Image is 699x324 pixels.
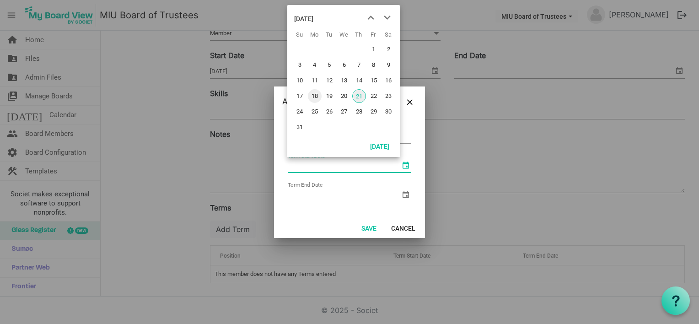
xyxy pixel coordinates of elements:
[352,74,366,87] span: Thursday, August 14, 2025
[364,140,395,152] button: Today
[294,10,313,28] div: title
[367,58,381,72] span: Friday, August 8, 2025
[367,105,381,119] span: Friday, August 29, 2025
[293,105,306,119] span: Sunday, August 24, 2025
[367,43,381,56] span: Friday, August 1, 2025
[322,28,336,42] th: Tu
[352,105,366,119] span: Thursday, August 28, 2025
[351,88,366,104] td: Thursday, August 21, 2025
[382,89,395,103] span: Saturday, August 23, 2025
[308,89,322,103] span: Monday, August 18, 2025
[293,89,306,103] span: Sunday, August 17, 2025
[337,89,351,103] span: Wednesday, August 20, 2025
[337,58,351,72] span: Wednesday, August 6, 2025
[382,74,395,87] span: Saturday, August 16, 2025
[293,58,306,72] span: Sunday, August 3, 2025
[274,86,425,238] div: Dialog edit
[379,10,395,26] button: next month
[323,74,336,87] span: Tuesday, August 12, 2025
[293,74,306,87] span: Sunday, August 10, 2025
[381,28,395,42] th: Sa
[351,28,366,42] th: Th
[362,10,379,26] button: previous month
[382,105,395,119] span: Saturday, August 30, 2025
[337,105,351,119] span: Wednesday, August 27, 2025
[366,28,381,42] th: Fr
[367,89,381,103] span: Friday, August 22, 2025
[403,95,417,108] button: Close
[323,58,336,72] span: Tuesday, August 5, 2025
[307,28,322,42] th: Mo
[323,105,336,119] span: Tuesday, August 26, 2025
[382,43,395,56] span: Saturday, August 2, 2025
[352,89,366,103] span: Thursday, August 21, 2025
[336,28,351,42] th: We
[293,120,306,134] span: Sunday, August 31, 2025
[400,160,411,171] span: select
[385,221,421,234] button: Cancel
[308,74,322,87] span: Monday, August 11, 2025
[282,95,390,108] div: Add Term
[367,74,381,87] span: Friday, August 15, 2025
[323,89,336,103] span: Tuesday, August 19, 2025
[400,189,411,200] span: select
[337,74,351,87] span: Wednesday, August 13, 2025
[292,28,306,42] th: Su
[355,221,382,234] button: Save
[352,58,366,72] span: Thursday, August 7, 2025
[308,105,322,119] span: Monday, August 25, 2025
[382,58,395,72] span: Saturday, August 9, 2025
[308,58,322,72] span: Monday, August 4, 2025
